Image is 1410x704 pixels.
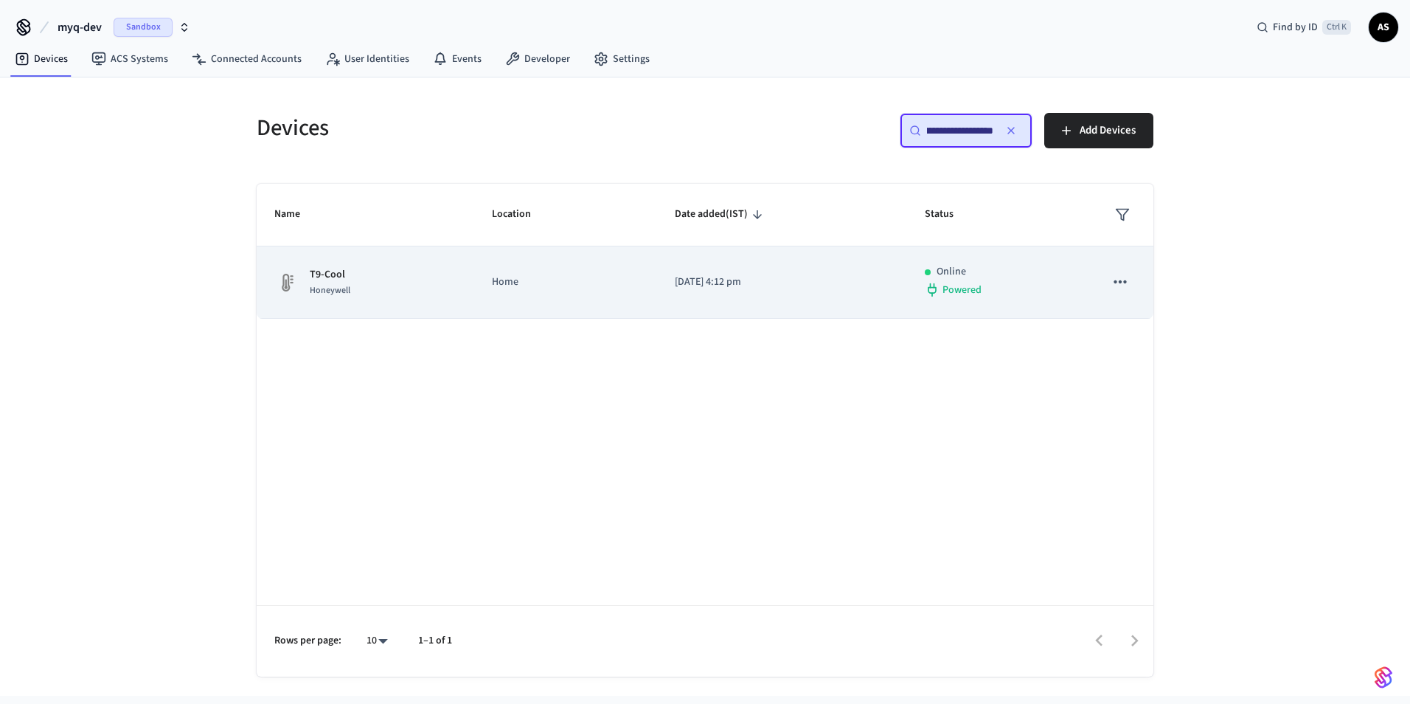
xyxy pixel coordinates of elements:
p: Rows per page: [274,633,341,649]
button: Add Devices [1044,113,1153,148]
span: Add Devices [1080,121,1136,140]
span: Ctrl K [1322,20,1351,35]
p: Home [492,275,639,290]
p: Online [937,264,966,280]
span: Find by ID [1273,20,1318,35]
a: Settings [582,46,661,72]
span: Date added(IST) [675,203,767,226]
button: AS [1369,13,1398,42]
p: T9-Cool [310,267,350,283]
a: ACS Systems [80,46,180,72]
a: User Identities [313,46,421,72]
p: 1–1 of 1 [418,633,452,649]
div: 10 [359,630,395,652]
span: Powered [942,283,982,297]
span: Location [492,203,550,226]
span: Sandbox [114,18,173,37]
img: SeamLogoGradient.69752ec5.svg [1375,666,1392,689]
span: Name [274,203,319,226]
span: Status [925,203,973,226]
div: Find by IDCtrl K [1245,14,1363,41]
span: myq-dev [58,18,102,36]
a: Devices [3,46,80,72]
img: thermostat_fallback [274,271,298,294]
h5: Devices [257,113,696,143]
span: Honeywell [310,284,350,297]
a: Connected Accounts [180,46,313,72]
table: sticky table [257,184,1153,319]
span: AS [1370,14,1397,41]
p: [DATE] 4:12 pm [675,275,889,290]
a: Developer [493,46,582,72]
a: Events [421,46,493,72]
